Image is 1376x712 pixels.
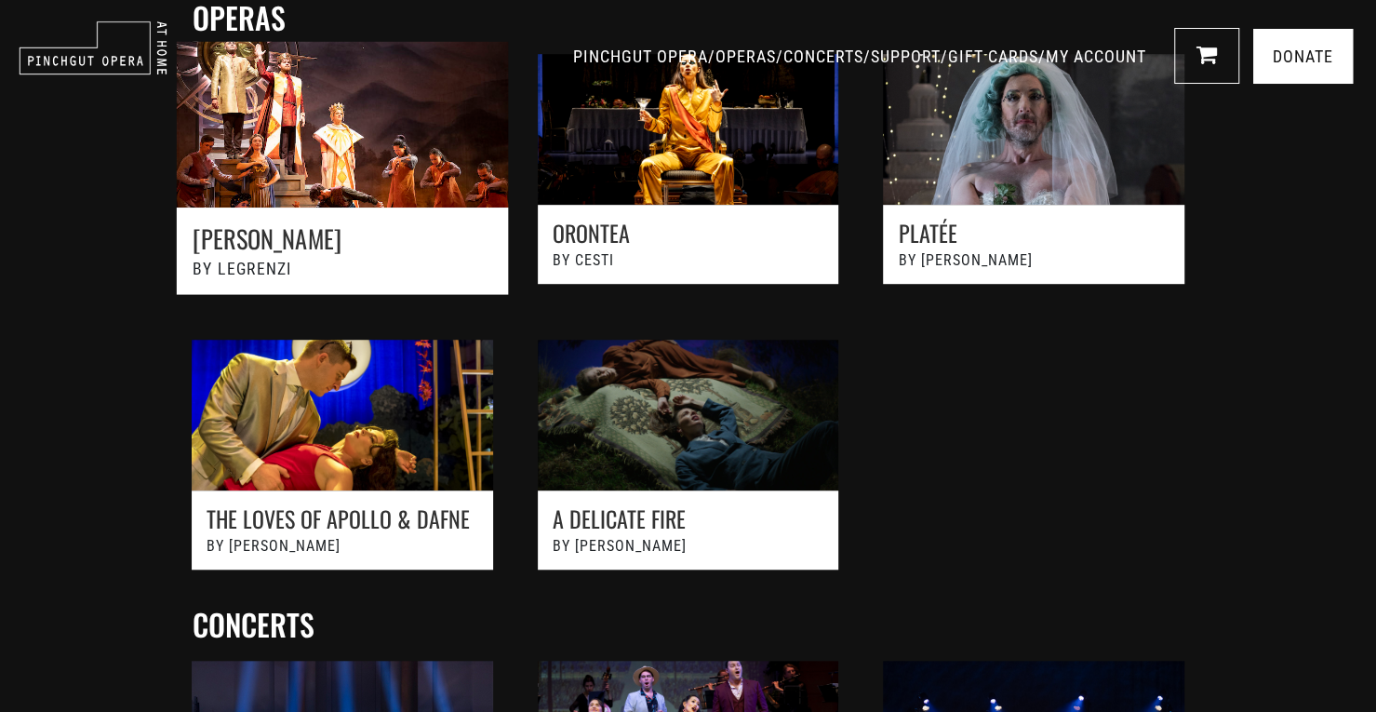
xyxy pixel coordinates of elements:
a: GIFT CARDS [948,47,1038,66]
a: PINCHGUT OPERA [573,47,708,66]
a: OPERAS [715,47,776,66]
img: pinchgut_at_home_negative_logo.svg [19,20,167,75]
h2: concerts [193,607,1193,642]
span: / / / / / [573,47,1151,66]
a: Donate [1253,29,1353,84]
a: CONCERTS [783,47,863,66]
a: MY ACCOUNT [1046,47,1146,66]
a: SUPPORT [871,47,941,66]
